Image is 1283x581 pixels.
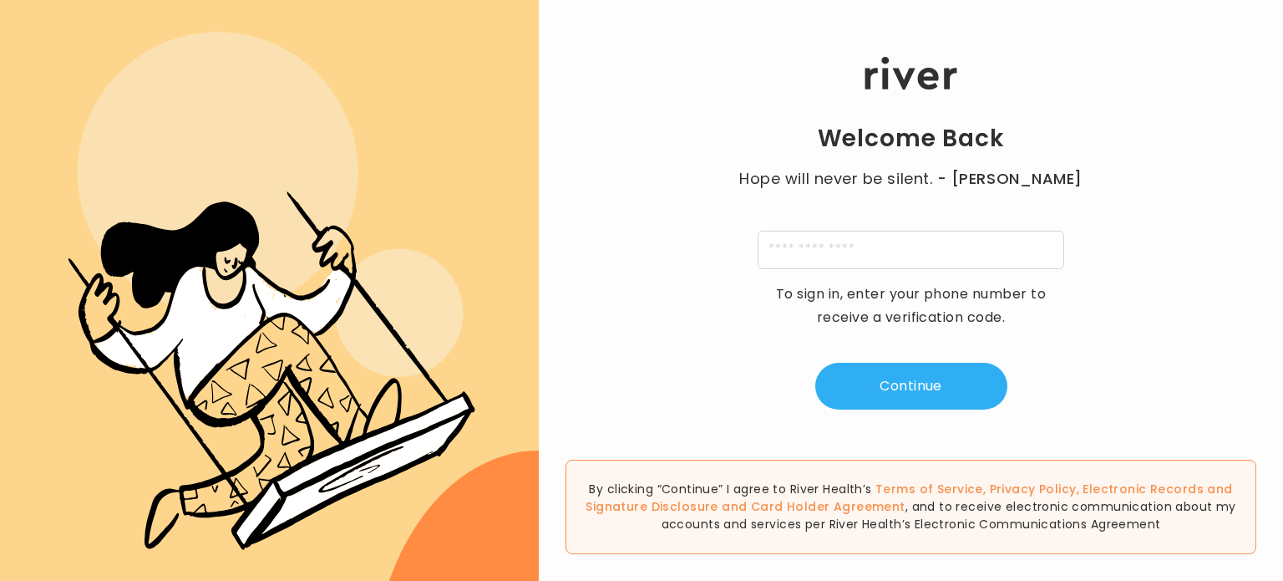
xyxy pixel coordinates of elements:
div: By clicking “Continue” I agree to River Health’s [565,460,1256,554]
span: , and to receive electronic communication about my accounts and services per River Health’s Elect... [662,498,1236,533]
span: , , and [586,481,1232,515]
h1: Welcome Back [818,124,1005,154]
a: Terms of Service [875,481,983,497]
a: Privacy Policy [990,481,1077,497]
p: To sign in, enter your phone number to receive a verification code. [765,283,1057,329]
p: Hope will never be silent. [723,167,1099,191]
a: Electronic Records and Signature Disclosure [586,481,1232,515]
a: Card Holder Agreement [751,498,905,515]
button: Continue [815,363,1007,410]
span: - [PERSON_NAME] [937,167,1083,191]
